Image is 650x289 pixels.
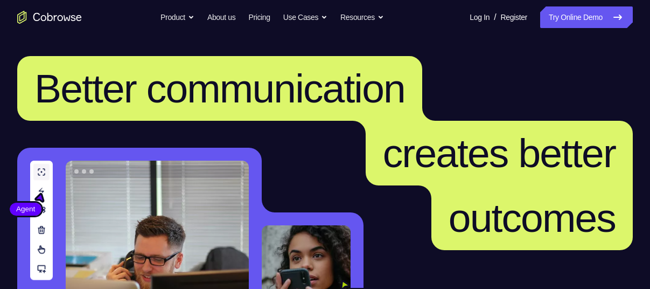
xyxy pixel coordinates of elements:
[449,195,616,240] span: outcomes
[283,6,327,28] button: Use Cases
[494,11,496,24] span: /
[383,130,616,176] span: creates better
[470,6,490,28] a: Log In
[160,6,194,28] button: Product
[34,66,405,111] span: Better communication
[248,6,270,28] a: Pricing
[501,6,527,28] a: Register
[17,11,82,24] a: Go to the home page
[340,6,384,28] button: Resources
[207,6,235,28] a: About us
[540,6,633,28] a: Try Online Demo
